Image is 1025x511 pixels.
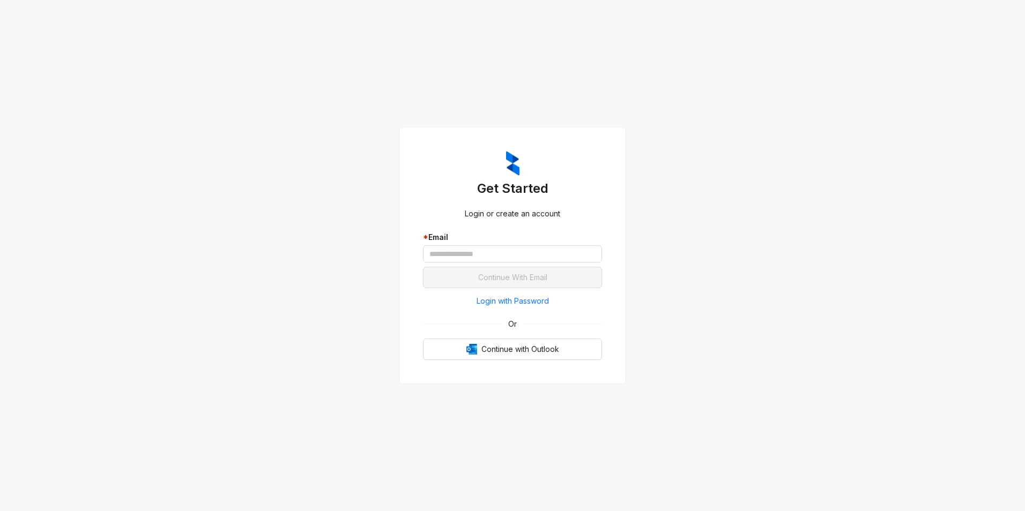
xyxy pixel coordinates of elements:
[423,292,602,310] button: Login with Password
[477,295,549,307] span: Login with Password
[423,180,602,197] h3: Get Started
[423,267,602,288] button: Continue With Email
[506,151,519,176] img: ZumaIcon
[423,231,602,243] div: Email
[501,318,524,330] span: Or
[466,344,477,355] img: Outlook
[481,343,559,355] span: Continue with Outlook
[423,339,602,360] button: OutlookContinue with Outlook
[423,208,602,220] div: Login or create an account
